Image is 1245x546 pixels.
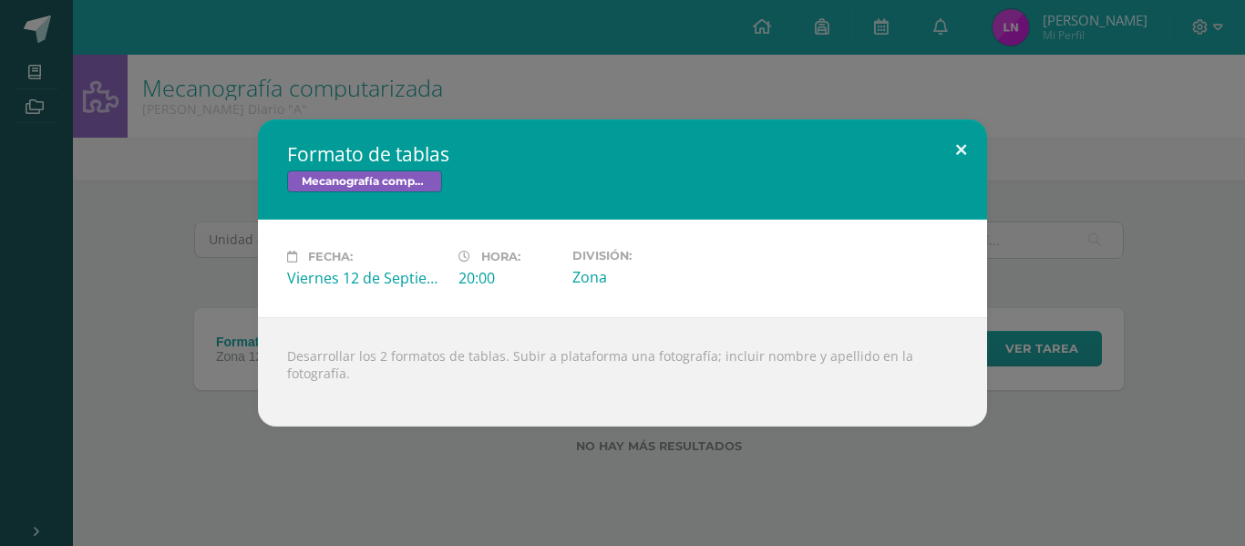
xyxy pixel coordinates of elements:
[287,170,442,192] span: Mecanografía computarizada
[572,249,729,263] label: División:
[287,141,958,167] h2: Formato de tablas
[572,267,729,287] div: Zona
[287,268,444,288] div: Viernes 12 de Septiembre
[258,317,987,427] div: Desarrollar los 2 formatos de tablas. Subir a plataforma una fotografía; incluir nombre y apellid...
[481,250,520,263] span: Hora:
[935,119,987,181] button: Close (Esc)
[308,250,353,263] span: Fecha:
[458,268,558,288] div: 20:00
